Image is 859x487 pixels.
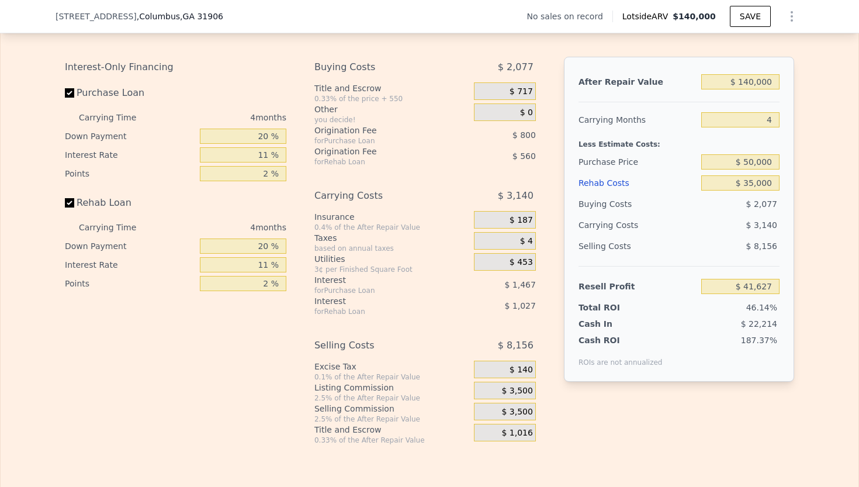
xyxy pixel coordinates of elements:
div: Interest [314,274,445,286]
div: 0.33% of the price + 550 [314,94,469,103]
div: Interest Rate [65,255,195,274]
span: $ 800 [512,130,536,140]
div: Cash ROI [579,334,663,346]
span: $ 1,016 [501,428,532,438]
span: $ 453 [510,257,533,268]
div: Listing Commission [314,382,469,393]
div: Buying Costs [314,57,445,78]
span: $ 3,500 [501,407,532,417]
input: Rehab Loan [65,198,74,208]
span: $ 0 [520,108,533,118]
span: $ 1,467 [504,280,535,289]
label: Purchase Loan [65,82,195,103]
div: Carrying Time [79,218,155,237]
div: Down Payment [65,237,195,255]
div: Total ROI [579,302,652,313]
div: 3¢ per Finished Square Foot [314,265,469,274]
div: Origination Fee [314,146,445,157]
div: Carrying Months [579,109,697,130]
div: No sales on record [527,11,612,22]
div: Cash In [579,318,652,330]
div: ROIs are not annualized [579,346,663,367]
span: $ 8,156 [498,335,534,356]
div: Selling Costs [579,236,697,257]
span: $ 2,077 [746,199,777,209]
span: $ 140 [510,365,533,375]
span: , Columbus [137,11,223,22]
div: 0.4% of the After Repair Value [314,223,469,232]
span: , GA 31906 [180,12,223,21]
div: Interest [314,295,445,307]
span: $ 22,214 [741,319,777,329]
div: Interest-Only Financing [65,57,286,78]
span: 46.14% [746,303,777,312]
span: $ 2,077 [498,57,534,78]
div: Carrying Costs [314,185,445,206]
div: Down Payment [65,127,195,146]
div: Interest Rate [65,146,195,164]
div: Origination Fee [314,125,445,136]
div: Buying Costs [579,194,697,215]
div: 2.5% of the After Repair Value [314,415,469,424]
div: 0.1% of the After Repair Value [314,372,469,382]
div: you decide! [314,115,469,125]
div: Insurance [314,211,469,223]
span: $ 3,140 [746,220,777,230]
input: Purchase Loan [65,88,74,98]
span: $140,000 [673,12,716,21]
div: Points [65,274,195,293]
span: $ 3,500 [501,386,532,396]
span: 187.37% [741,336,777,345]
div: Resell Profit [579,276,697,297]
span: $ 4 [520,236,533,247]
span: [STREET_ADDRESS] [56,11,137,22]
div: Carrying Time [79,108,155,127]
div: Points [65,164,195,183]
span: $ 187 [510,215,533,226]
span: $ 8,156 [746,241,777,251]
div: Title and Escrow [314,82,469,94]
button: SAVE [730,6,771,27]
div: Selling Commission [314,403,469,415]
div: Carrying Costs [579,215,652,236]
div: Utilities [314,253,469,265]
div: for Purchase Loan [314,136,445,146]
div: 0.33% of the After Repair Value [314,436,469,445]
div: After Repair Value [579,71,697,92]
div: Selling Costs [314,335,445,356]
div: 4 months [160,218,286,237]
span: $ 1,027 [504,301,535,310]
span: $ 3,140 [498,185,534,206]
div: Purchase Price [579,151,697,172]
button: Show Options [780,5,803,28]
div: Less Estimate Costs: [579,130,780,151]
div: 4 months [160,108,286,127]
div: based on annual taxes [314,244,469,253]
div: for Rehab Loan [314,307,445,316]
div: Rehab Costs [579,172,697,194]
div: 2.5% of the After Repair Value [314,393,469,403]
div: Title and Escrow [314,424,469,436]
span: Lotside ARV [622,11,673,22]
span: $ 560 [512,151,536,161]
div: Taxes [314,232,469,244]
div: for Rehab Loan [314,157,445,167]
span: $ 717 [510,87,533,97]
div: for Purchase Loan [314,286,445,295]
div: Excise Tax [314,361,469,372]
div: Other [314,103,469,115]
label: Rehab Loan [65,192,195,213]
